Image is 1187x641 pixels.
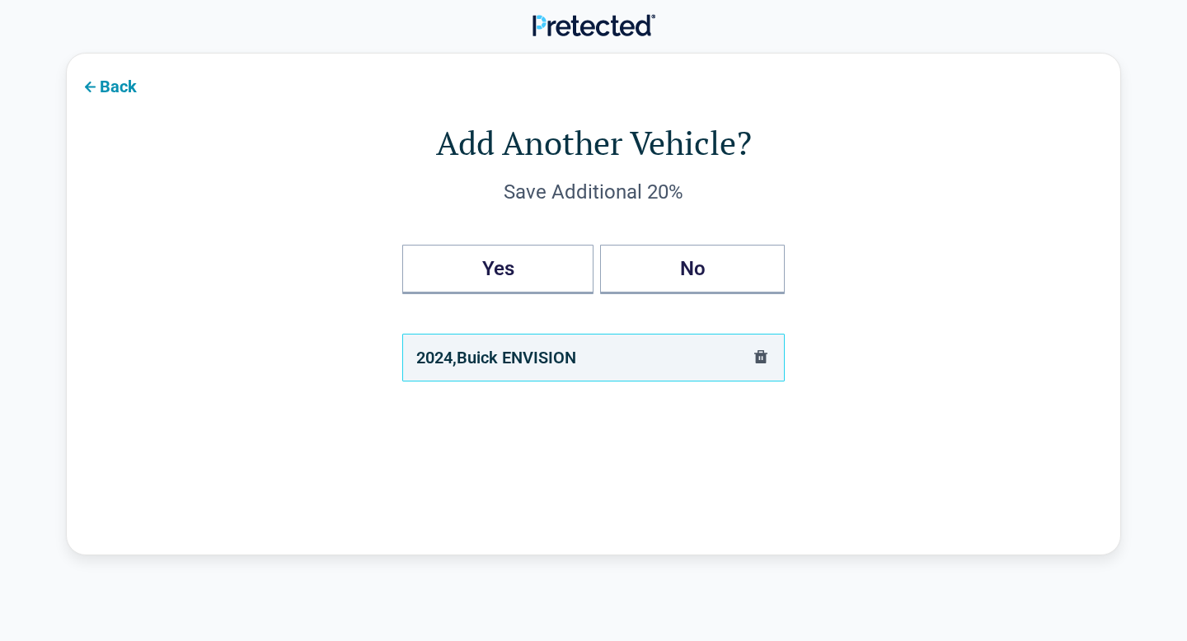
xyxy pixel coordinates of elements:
[402,245,785,294] div: Add Another Vehicles?
[133,119,1054,166] h1: Add Another Vehicle?
[402,245,593,294] button: Yes
[416,344,576,371] div: 2024 , Buick ENVISION
[133,179,1054,205] div: Save Additional 20%
[600,245,785,294] button: No
[67,67,150,104] button: Back
[751,347,771,369] button: delete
